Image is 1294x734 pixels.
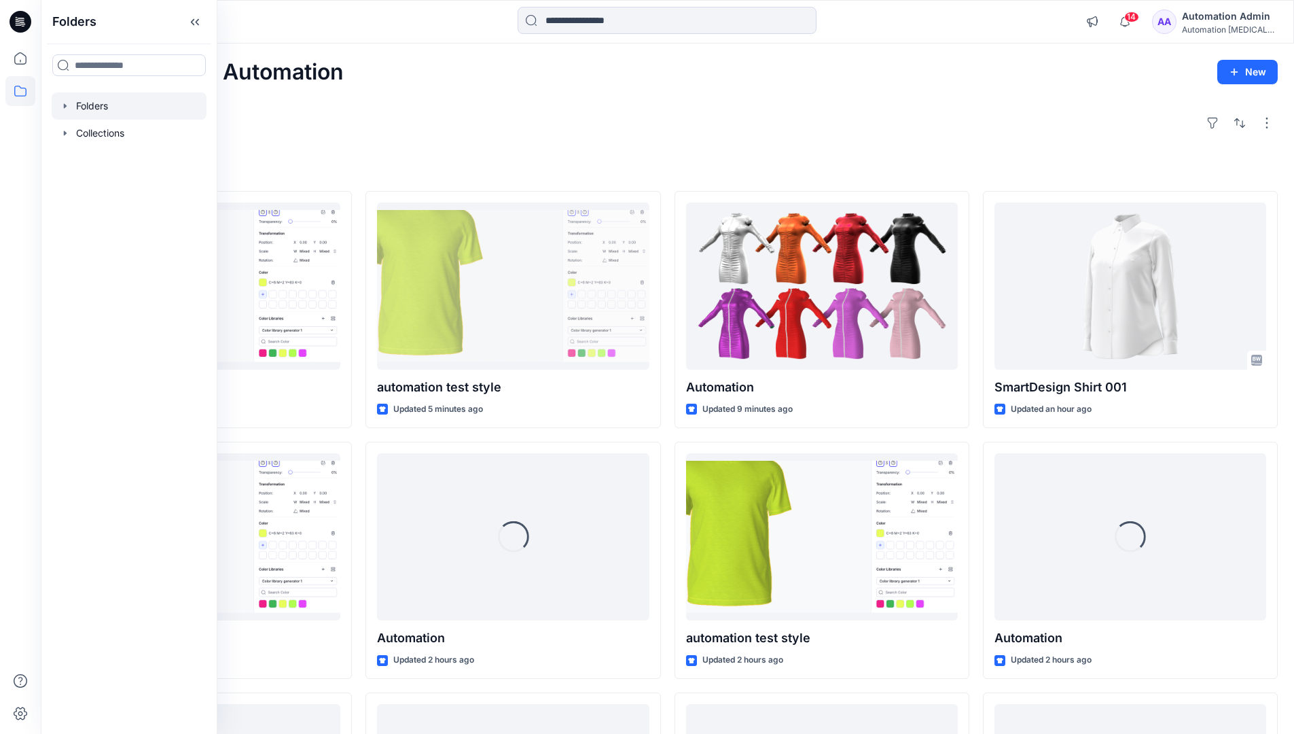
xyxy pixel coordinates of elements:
p: automation test style [686,629,958,648]
p: automation test style [377,378,649,397]
span: 14 [1124,12,1139,22]
p: Updated an hour ago [1011,402,1092,417]
a: automation test style [377,203,649,370]
p: Automation [994,629,1266,648]
a: automation test style [686,453,958,621]
p: Updated 5 minutes ago [393,402,483,417]
button: New [1217,60,1278,84]
div: AA [1152,10,1176,34]
p: Automation [686,378,958,397]
div: Automation Admin [1182,8,1277,24]
h4: Styles [57,161,1278,177]
p: SmartDesign Shirt 001 [994,378,1266,397]
p: Updated 2 hours ago [393,653,474,667]
div: Automation [MEDICAL_DATA]... [1182,24,1277,35]
a: Automation [686,203,958,370]
a: SmartDesign Shirt 001 [994,203,1266,370]
p: Updated 2 hours ago [702,653,783,667]
p: Automation [377,629,649,648]
p: Updated 9 minutes ago [702,402,793,417]
p: Updated 2 hours ago [1011,653,1092,667]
